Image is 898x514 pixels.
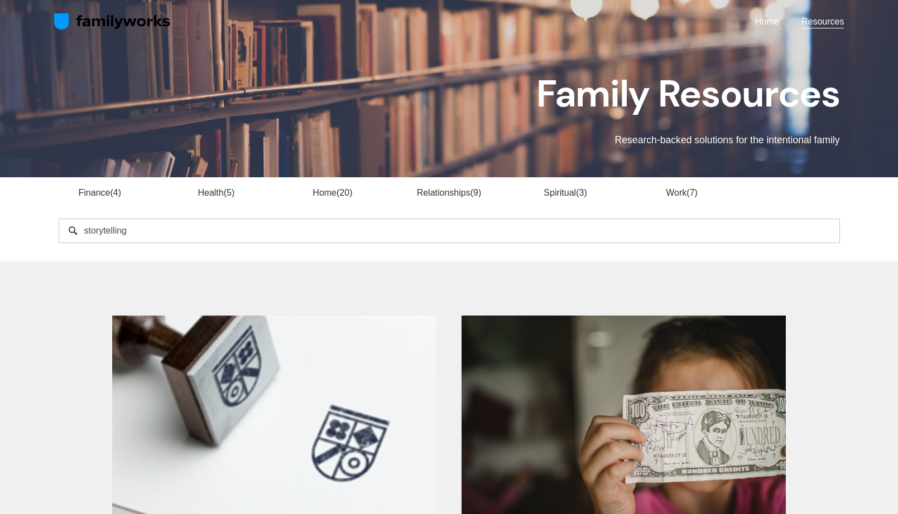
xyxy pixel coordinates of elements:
span: 7 [686,188,698,197]
input: Search [59,219,840,243]
a: Home20 [313,188,352,197]
span: 20 [337,188,352,197]
span: 5 [224,188,235,197]
span: 4 [110,188,121,197]
a: Work7 [666,188,698,197]
h1: Family Resources [254,72,840,115]
img: FamilyWorks [54,13,171,31]
p: Research-backed solutions for the intentional family [254,133,840,147]
a: Resources [801,14,844,29]
a: Relationships9 [417,188,482,197]
a: Spiritual3 [544,188,587,197]
a: Finance4 [79,188,121,197]
span: 3 [576,188,587,197]
span: 9 [470,188,482,197]
a: Health5 [198,188,234,197]
a: Home [755,14,779,29]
